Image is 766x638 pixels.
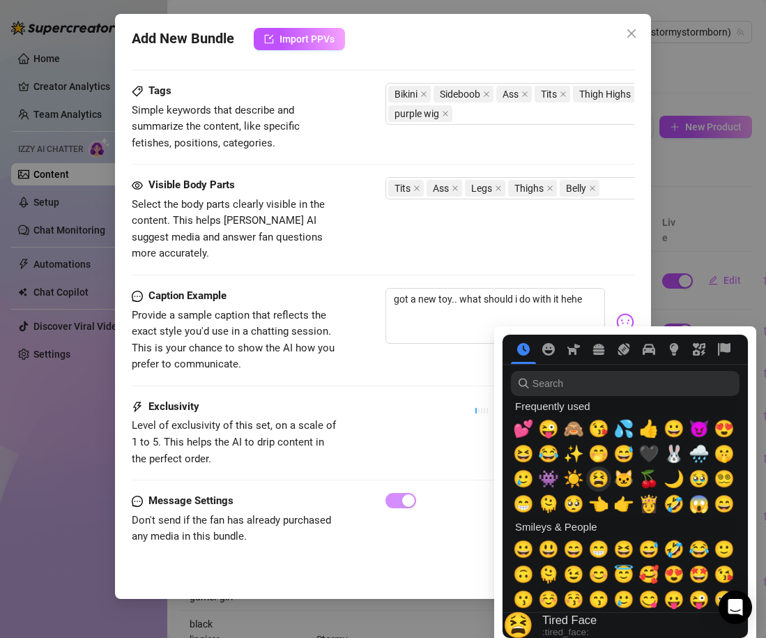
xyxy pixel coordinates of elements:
[719,591,752,624] div: Open Intercom Messenger
[521,91,528,98] span: close
[626,28,637,39] span: close
[573,86,644,102] span: Thigh Highs
[395,181,411,196] span: Tits
[620,28,643,39] span: Close
[579,86,631,102] span: Thigh Highs
[148,494,233,507] strong: Message Settings
[508,180,557,197] span: Thighs
[132,86,143,97] span: tag
[560,91,567,98] span: close
[616,313,634,331] img: svg%3e
[132,28,234,50] span: Add New Bundle
[132,493,143,510] span: message
[388,105,452,122] span: purple wig
[560,180,599,197] span: Belly
[395,86,418,102] span: Bikini
[434,86,493,102] span: Sideboob
[535,86,570,102] span: Tits
[132,309,335,371] span: Provide a sample caption that reflects the exact style you'd use in a chatting session. This is y...
[148,400,199,413] strong: Exclusivity
[132,399,143,416] span: thunderbolt
[440,86,480,102] span: Sideboob
[254,28,345,50] button: Import PPVs
[514,181,544,196] span: Thighs
[279,33,335,45] span: Import PPVs
[503,86,519,102] span: Ass
[496,86,532,102] span: Ass
[620,22,643,45] button: Close
[634,91,641,98] span: close
[132,419,336,464] span: Level of exclusivity of this set, on a scale of 1 to 5. This helps the AI to drip content in the ...
[388,180,424,197] span: Tits
[148,179,235,191] strong: Visible Body Parts
[433,181,449,196] span: Ass
[132,288,143,305] span: message
[452,185,459,192] span: close
[395,106,439,121] span: purple wig
[132,104,300,149] span: Simple keywords that describe and summarize the content, like specific fetishes, positions, categ...
[413,185,420,192] span: close
[427,180,462,197] span: Ass
[132,198,325,260] span: Select the body parts clearly visible in the content. This helps [PERSON_NAME] AI suggest media a...
[264,34,274,44] span: import
[132,514,331,543] span: Don't send if the fan has already purchased any media in this bundle.
[483,91,490,98] span: close
[546,185,553,192] span: close
[495,185,502,192] span: close
[148,84,171,97] strong: Tags
[385,288,605,344] textarea: got a new toy.. what should i do with it hehe
[420,91,427,98] span: close
[148,289,227,302] strong: Caption Example
[471,181,492,196] span: Legs
[541,86,557,102] span: Tits
[566,181,586,196] span: Belly
[465,180,505,197] span: Legs
[442,110,449,117] span: close
[388,86,431,102] span: Bikini
[132,180,143,191] span: eye
[589,185,596,192] span: close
